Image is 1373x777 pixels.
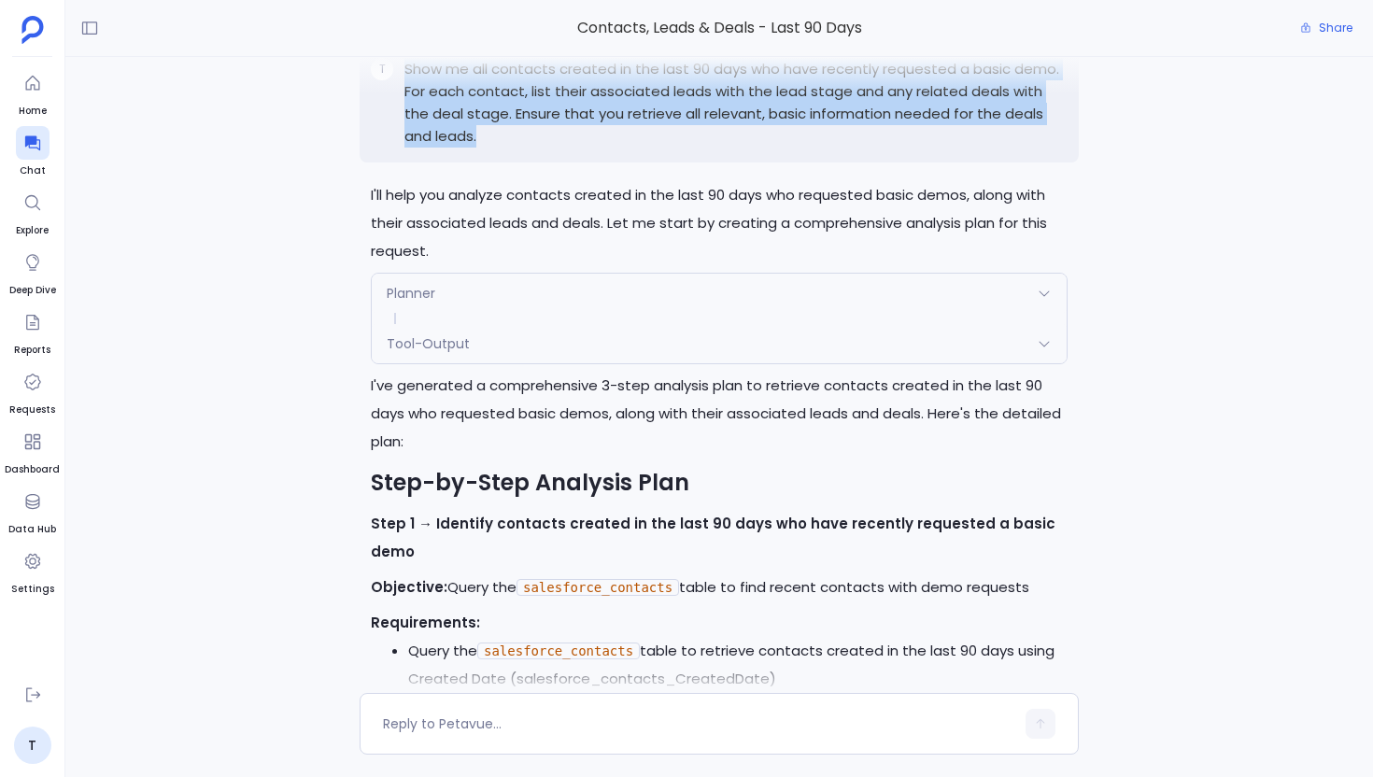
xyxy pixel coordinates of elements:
[16,66,50,119] a: Home
[408,637,1068,693] li: Query the table to retrieve contacts created in the last 90 days using Created Date (salesforce_c...
[371,577,447,597] strong: Objective:
[1319,21,1352,35] span: Share
[371,613,480,632] strong: Requirements:
[14,343,50,358] span: Reports
[517,579,679,596] code: salesforce_contacts
[371,514,1055,561] strong: Step 1 → Identify contacts created in the last 90 days who have recently requested a basic demo
[11,544,54,597] a: Settings
[477,643,640,659] code: salesforce_contacts
[16,104,50,119] span: Home
[360,16,1079,40] span: Contacts, Leads & Deals - Last 90 Days
[387,334,470,353] span: Tool-Output
[16,126,50,178] a: Chat
[16,186,50,238] a: Explore
[371,181,1068,265] p: I'll help you analyze contacts created in the last 90 days who requested basic demos, along with ...
[9,403,55,417] span: Requests
[371,372,1068,456] p: I've generated a comprehensive 3-step analysis plan to retrieve contacts created in the last 90 d...
[9,283,56,298] span: Deep Dive
[371,573,1068,601] p: Query the table to find recent contacts with demo requests
[16,163,50,178] span: Chat
[387,284,435,303] span: Planner
[1289,15,1364,41] button: Share
[9,365,55,417] a: Requests
[5,425,60,477] a: Dashboard
[11,582,54,597] span: Settings
[16,223,50,238] span: Explore
[371,467,1068,499] h2: Step-by-Step Analysis Plan
[8,522,56,537] span: Data Hub
[14,305,50,358] a: Reports
[404,58,1068,148] p: Show me all contacts created in the last 90 days who have recently requested a basic demo. For ea...
[5,462,60,477] span: Dashboard
[8,485,56,537] a: Data Hub
[14,727,51,764] a: T
[21,16,44,44] img: petavue logo
[9,246,56,298] a: Deep Dive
